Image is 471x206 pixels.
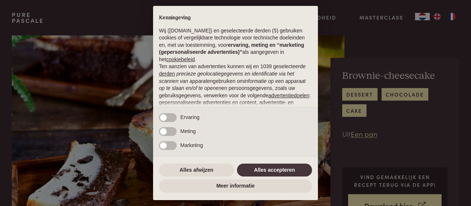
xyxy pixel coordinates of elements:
button: Alles accepteren [237,164,312,177]
span: Meting [180,128,196,134]
button: Alles afwijzen [159,164,234,177]
p: Ten aanzien van advertenties kunnen wij en 1039 geselecteerde gebruiken om en persoonsgegevens, z... [159,63,312,114]
button: derden [159,70,175,78]
a: cookiebeleid [166,56,195,62]
button: Meer informatie [159,179,312,193]
button: advertentiedoelen [268,92,309,99]
p: Wij ([DOMAIN_NAME]) en geselecteerde derden (5) gebruiken cookies of vergelijkbare technologie vo... [159,27,312,63]
span: Marketing [180,142,203,148]
strong: ervaring, meting en “marketing (gepersonaliseerde advertenties)” [159,42,304,55]
em: informatie op een apparaat op te slaan en/of te openen [159,78,306,91]
span: Ervaring [180,114,199,120]
h2: Kennisgeving [159,15,312,21]
em: precieze geolocatiegegevens en identificatie via het scannen van apparaten [159,71,294,84]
